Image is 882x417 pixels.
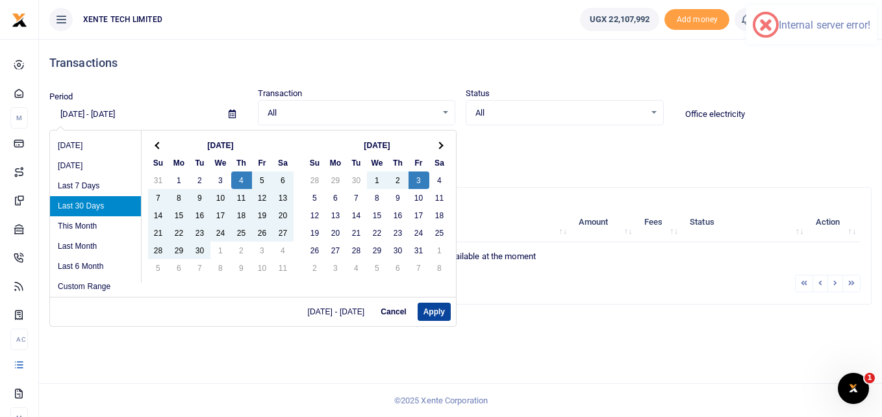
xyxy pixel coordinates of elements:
td: 4 [231,171,252,189]
td: 7 [409,259,429,277]
td: 7 [190,259,210,277]
td: 16 [388,207,409,224]
td: 9 [388,189,409,207]
td: 12 [305,207,325,224]
td: 8 [210,259,231,277]
button: Cancel [375,303,412,321]
th: Fees: activate to sort column ascending [636,202,683,242]
th: Fr [252,154,273,171]
label: Transaction [258,87,303,100]
th: Tu [190,154,210,171]
h4: Transactions [49,56,872,70]
td: 10 [409,189,429,207]
td: 11 [273,259,294,277]
td: 23 [388,224,409,242]
td: 19 [305,224,325,242]
td: 21 [148,224,169,242]
th: Th [388,154,409,171]
label: Period [49,90,73,103]
td: 5 [367,259,388,277]
td: 25 [429,224,450,242]
span: All [268,107,437,120]
td: 18 [429,207,450,224]
td: 1 [169,171,190,189]
th: Sa [273,154,294,171]
td: 10 [210,189,231,207]
button: Apply [418,303,451,321]
th: Su [305,154,325,171]
td: 26 [252,224,273,242]
td: 18 [231,207,252,224]
td: 14 [346,207,367,224]
li: Last 30 Days [50,196,141,216]
td: 7 [148,189,169,207]
td: 26 [305,242,325,259]
th: [DATE] [325,136,429,154]
td: 3 [409,171,429,189]
span: Add money [664,9,729,31]
li: Ac [10,329,28,350]
td: 1 [367,171,388,189]
td: 4 [429,171,450,189]
td: 5 [148,259,169,277]
td: 28 [346,242,367,259]
td: 13 [273,189,294,207]
th: Amount: activate to sort column ascending [572,202,637,242]
td: 2 [231,242,252,259]
td: 20 [325,224,346,242]
th: We [210,154,231,171]
td: 31 [409,242,429,259]
td: 29 [169,242,190,259]
td: 11 [231,189,252,207]
li: Last 7 Days [50,176,141,196]
th: Mo [169,154,190,171]
th: We [367,154,388,171]
th: Sa [429,154,450,171]
td: 8 [367,189,388,207]
td: 3 [325,259,346,277]
td: 2 [190,171,210,189]
td: 12 [252,189,273,207]
td: 6 [273,171,294,189]
th: Action: activate to sort column ascending [808,202,861,242]
td: 6 [325,189,346,207]
td: 5 [305,189,325,207]
td: 24 [409,224,429,242]
td: 17 [409,207,429,224]
td: 27 [273,224,294,242]
td: 24 [210,224,231,242]
a: UGX 22,107,992 [580,8,659,31]
span: 1 [864,373,875,383]
td: 3 [210,171,231,189]
th: Status: activate to sort column ascending [683,202,808,242]
td: 4 [273,242,294,259]
td: 3 [252,242,273,259]
span: UGX 22,107,992 [590,13,649,26]
td: 8 [169,189,190,207]
td: No transactions available at the moment [60,242,861,270]
td: 10 [252,259,273,277]
td: 22 [367,224,388,242]
td: 27 [325,242,346,259]
td: 17 [210,207,231,224]
td: 25 [231,224,252,242]
td: 1 [210,242,231,259]
li: Last 6 Month [50,257,141,277]
td: 7 [346,189,367,207]
td: 14 [148,207,169,224]
th: Memo: activate to sort column ascending [423,202,572,242]
td: 16 [190,207,210,224]
p: Download [49,141,872,155]
td: 6 [388,259,409,277]
td: 28 [148,242,169,259]
td: 2 [388,171,409,189]
td: 28 [305,171,325,189]
td: 20 [273,207,294,224]
input: select period [49,103,218,125]
li: Last Month [50,236,141,257]
td: 4 [346,259,367,277]
td: 23 [190,224,210,242]
li: Custom Range [50,277,141,297]
li: Toup your wallet [664,9,729,31]
li: This Month [50,216,141,236]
